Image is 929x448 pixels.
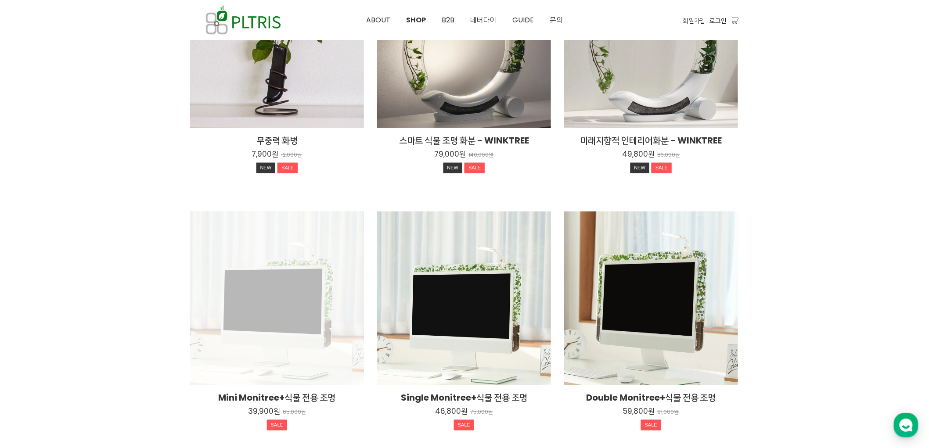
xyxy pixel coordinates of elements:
p: 79,000원 [435,149,466,159]
a: 문의 [542,0,571,40]
span: 문의 [550,15,563,25]
p: 46,800원 [435,406,468,416]
div: NEW [630,163,650,173]
span: 설정 [136,291,146,298]
a: 무중력 화병 7,900원 12,000원 NEWSALE [190,134,364,176]
div: NEW [443,163,463,173]
span: 홈 [28,291,33,298]
a: 네버다이 [462,0,504,40]
span: B2B [442,15,454,25]
span: 대화 [80,292,91,299]
p: 7,900원 [252,149,279,159]
h2: Double Monitree+식물 전용 조명 [564,391,738,404]
a: B2B [434,0,462,40]
a: 홈 [3,278,58,300]
span: GUIDE [512,15,534,25]
div: SALE [267,420,287,430]
div: SALE [464,163,485,173]
a: Double Monitree+식물 전용 조명 59,800원 91,000원 SALE [564,391,738,433]
a: SHOP [398,0,434,40]
a: 대화 [58,278,113,300]
div: SALE [652,163,672,173]
p: 12,000원 [281,152,302,158]
p: 65,000원 [283,409,306,416]
p: 75,000원 [470,409,493,416]
a: 설정 [113,278,169,300]
h2: 스마트 식물 조명 화분 - WINKTREE [377,134,551,147]
h2: Mini Monitree+식물 전용 조명 [190,391,364,404]
p: 91,000원 [658,409,679,416]
p: 59,800원 [623,406,655,416]
div: SALE [277,163,298,173]
h2: 무중력 화병 [190,134,364,147]
a: ABOUT [358,0,398,40]
a: Single Monitree+식물 전용 조명 46,800원 75,000원 SALE [377,391,551,433]
a: 회원가입 [683,16,706,25]
p: 83,000원 [657,152,680,158]
h2: Single Monitree+식물 전용 조명 [377,391,551,404]
a: 로그인 [710,16,727,25]
span: ABOUT [366,15,390,25]
a: GUIDE [504,0,542,40]
div: SALE [454,420,474,430]
span: SHOP [406,15,426,25]
p: 39,900원 [248,406,280,416]
a: 스마트 식물 조명 화분 - WINKTREE 79,000원 140,000원 NEWSALE [377,134,551,176]
p: 140,000원 [469,152,494,158]
span: 네버다이 [470,15,497,25]
a: 미래지향적 인테리어화분 - WINKTREE 49,800원 83,000원 NEWSALE [564,134,738,176]
p: 49,800원 [622,149,655,159]
div: SALE [641,420,661,430]
div: NEW [256,163,276,173]
h2: 미래지향적 인테리어화분 - WINKTREE [564,134,738,147]
a: Mini Monitree+식물 전용 조명 39,900원 65,000원 SALE [190,391,364,433]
